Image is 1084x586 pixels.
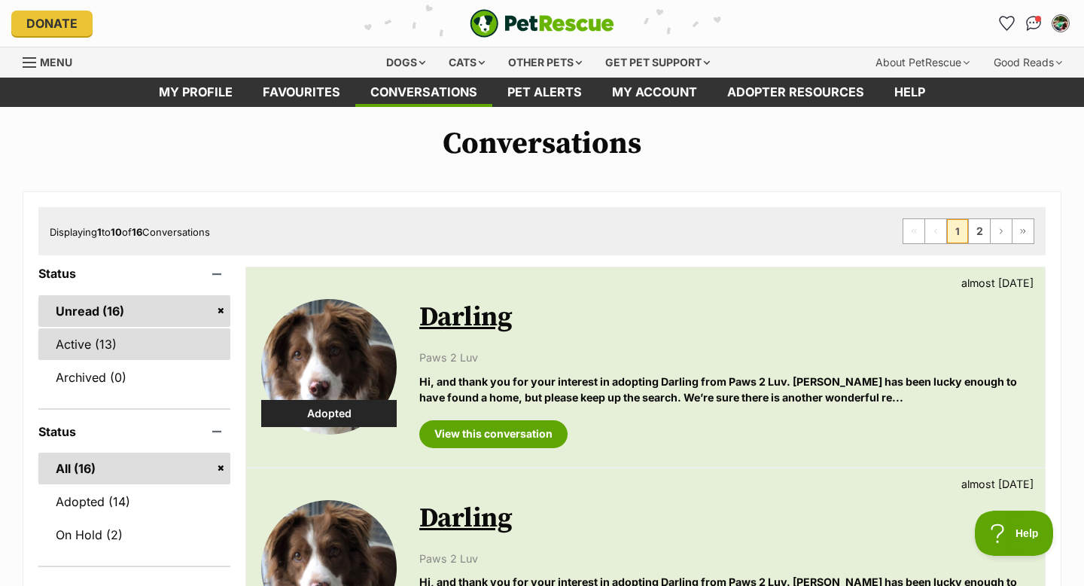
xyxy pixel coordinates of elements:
strong: 1 [97,226,102,238]
a: On Hold (2) [38,519,230,551]
button: My account [1049,11,1073,35]
a: My account [597,78,712,107]
div: Other pets [498,47,592,78]
strong: 10 [111,226,122,238]
a: Next page [991,219,1012,243]
a: Menu [23,47,83,75]
p: almost [DATE] [961,275,1034,291]
a: Help [879,78,940,107]
iframe: Help Scout Beacon - Open [975,511,1054,556]
div: Adopted [261,400,397,427]
a: Darling [419,502,513,536]
span: Menu [40,56,72,69]
nav: Pagination [903,218,1034,244]
span: Displaying to of Conversations [50,226,210,238]
a: Pet alerts [492,78,597,107]
img: Darling [261,299,397,435]
a: Donate [11,11,93,36]
p: Paws 2 Luv [419,551,1030,566]
span: First page [903,219,924,243]
div: Get pet support [595,47,720,78]
a: conversations [355,78,492,107]
span: Page 1 [947,219,968,243]
a: My profile [144,78,248,107]
header: Status [38,425,230,438]
a: Favourites [994,11,1019,35]
a: Active (13) [38,328,230,360]
a: Darling [419,301,513,334]
a: Archived (0) [38,362,230,393]
div: Dogs [376,47,436,78]
strong: 16 [132,226,142,238]
a: Unread (16) [38,295,230,327]
header: Status [38,267,230,280]
a: Adopter resources [712,78,879,107]
a: Conversations [1022,11,1046,35]
p: almost [DATE] [961,476,1034,492]
img: Hayley Flynn profile pic [1053,16,1068,31]
a: Page 2 [969,219,990,243]
a: Adopted (14) [38,486,230,517]
img: chat-41dd97257d64d25036548639549fe6c8038ab92f7586957e7f3b1b290dea8141.svg [1026,16,1042,31]
a: Favourites [248,78,355,107]
img: logo-e224e6f780fb5917bec1dbf3a21bbac754714ae5b6737aabdf751b685950b380.svg [470,9,614,38]
a: All (16) [38,453,230,484]
div: Good Reads [983,47,1073,78]
div: Cats [438,47,495,78]
p: Paws 2 Luv [419,349,1030,365]
a: Last page [1012,219,1034,243]
span: Previous page [925,219,946,243]
ul: Account quick links [994,11,1073,35]
a: View this conversation [419,420,568,447]
p: Hi, and thank you for your interest in adopting Darling from Paws 2 Luv. [PERSON_NAME] has been l... [419,374,1030,406]
div: About PetRescue [865,47,980,78]
a: PetRescue [470,9,614,38]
